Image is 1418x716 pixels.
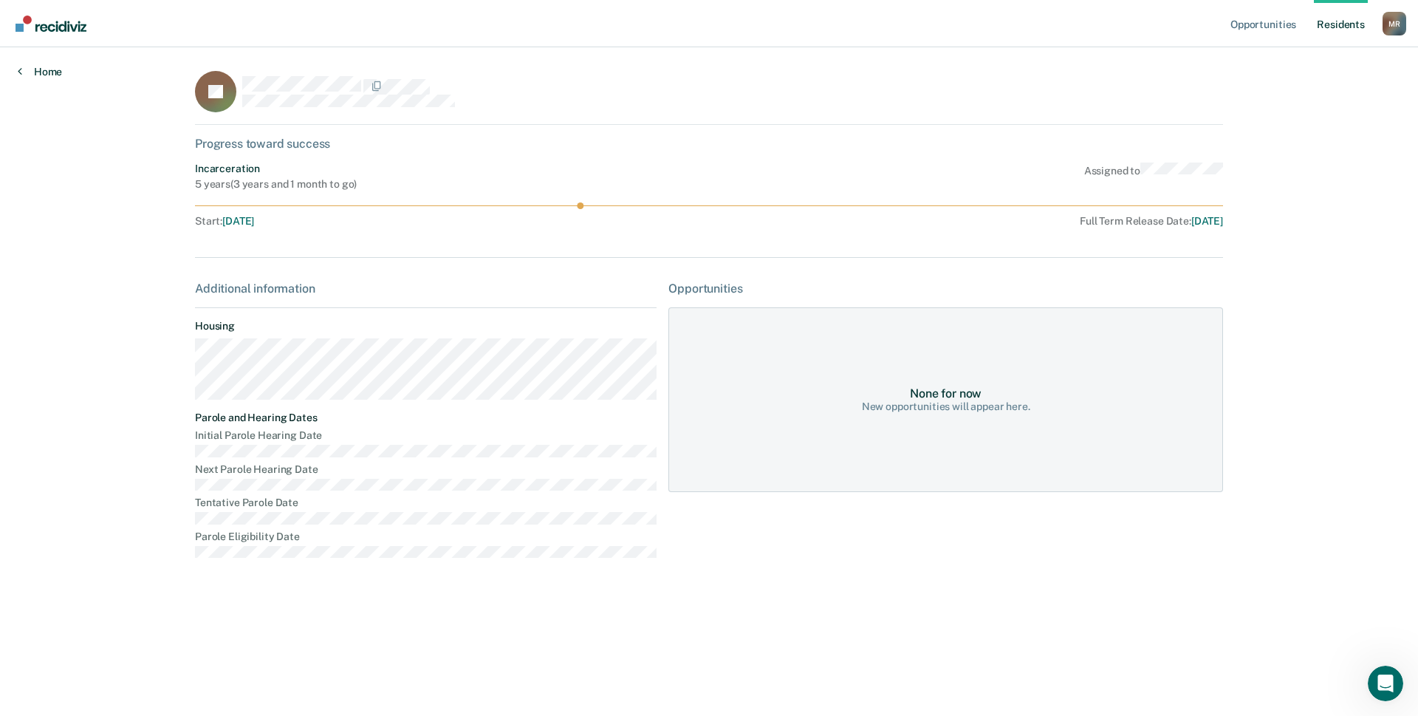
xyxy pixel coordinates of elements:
[1084,163,1223,191] div: Assigned to
[1368,666,1403,701] iframe: Intercom live chat
[910,386,982,400] div: None for now
[195,320,657,333] dt: Housing
[195,497,657,509] dt: Tentative Parole Date
[195,412,657,424] dt: Parole and Hearing Dates
[668,282,1223,296] div: Opportunities
[195,215,664,228] div: Start :
[16,16,86,32] img: Recidiviz
[1383,12,1406,35] div: M R
[1383,12,1406,35] button: Profile dropdown button
[195,429,657,442] dt: Initial Parole Hearing Date
[222,215,254,227] span: [DATE]
[195,137,1223,151] div: Progress toward success
[195,531,657,543] dt: Parole Eligibility Date
[862,400,1030,413] div: New opportunities will appear here.
[18,65,62,78] a: Home
[195,282,657,296] div: Additional information
[195,463,657,476] dt: Next Parole Hearing Date
[1191,215,1223,227] span: [DATE]
[195,163,357,175] div: Incarceration
[670,215,1223,228] div: Full Term Release Date :
[195,178,357,191] div: 5 years ( 3 years and 1 month to go )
